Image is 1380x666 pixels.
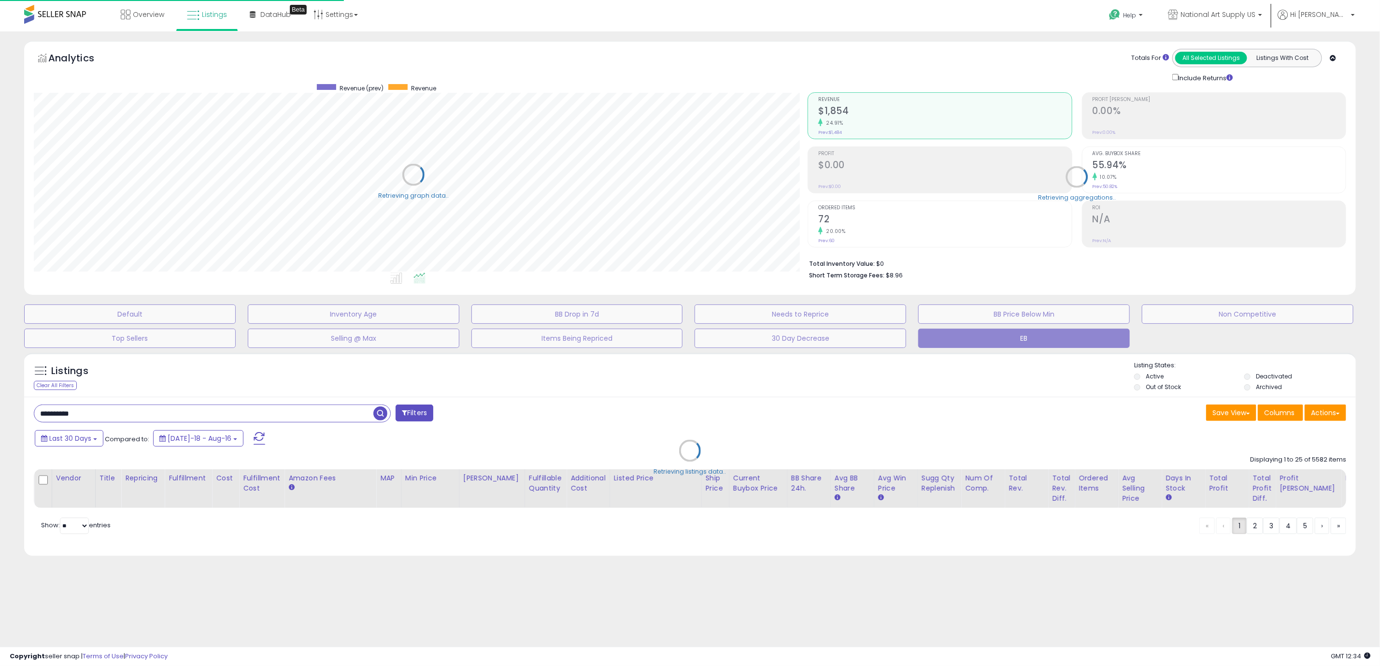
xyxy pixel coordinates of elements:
a: Hi [PERSON_NAME] [1278,10,1355,31]
i: Get Help [1109,9,1121,21]
button: Default [24,304,236,324]
button: Needs to Reprice [695,304,906,324]
button: Top Sellers [24,329,236,348]
div: Tooltip anchor [290,5,307,14]
button: BB Price Below Min [918,304,1130,324]
span: National Art Supply US [1181,10,1255,19]
span: Overview [133,10,164,19]
h5: Analytics [48,51,113,67]
span: Listings [202,10,227,19]
div: Totals For [1131,54,1169,63]
button: Items Being Repriced [471,329,683,348]
button: 30 Day Decrease [695,329,906,348]
button: Inventory Age [248,304,459,324]
button: EB [918,329,1130,348]
button: Non Competitive [1142,304,1353,324]
button: All Selected Listings [1175,52,1247,64]
div: Retrieving aggregations.. [1038,193,1116,202]
button: BB Drop in 7d [471,304,683,324]
a: Help [1101,1,1152,31]
span: DataHub [260,10,291,19]
span: Help [1123,11,1136,19]
button: Selling @ Max [248,329,459,348]
span: Hi [PERSON_NAME] [1290,10,1348,19]
div: Retrieving listings data.. [654,467,726,476]
button: Listings With Cost [1247,52,1319,64]
div: Retrieving graph data.. [378,191,449,200]
div: Include Returns [1165,72,1245,83]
